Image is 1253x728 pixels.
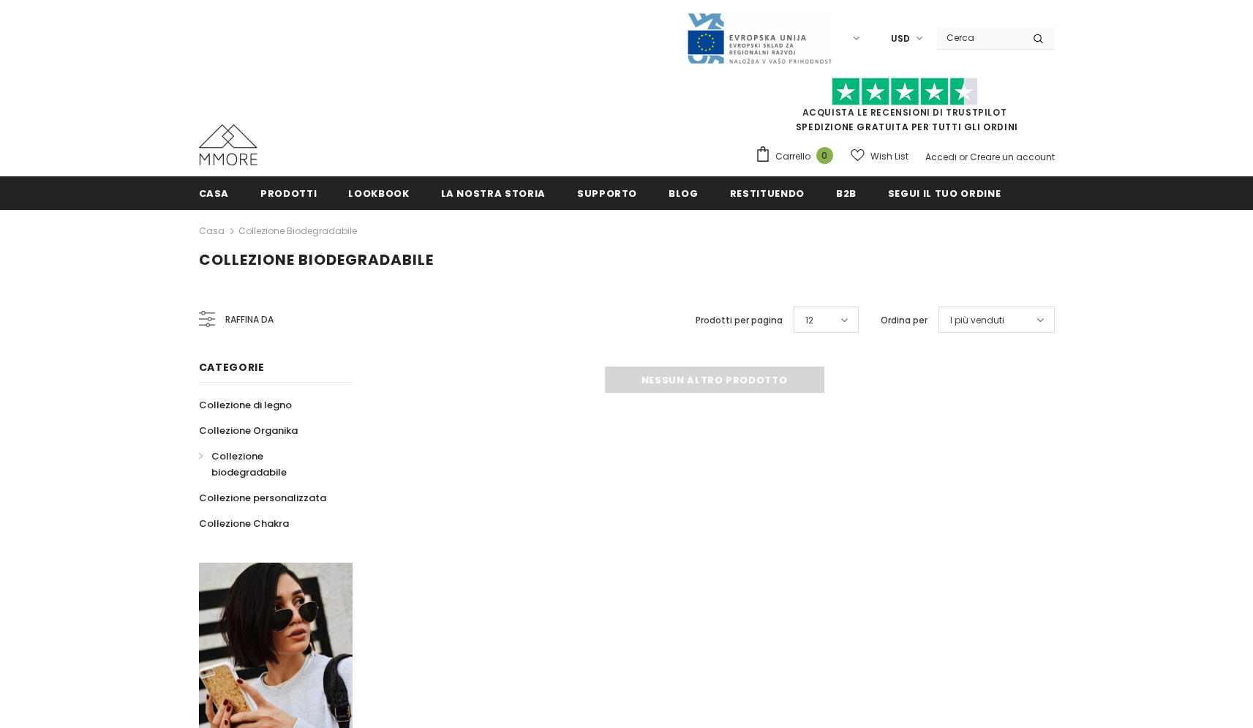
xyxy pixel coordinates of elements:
[669,176,699,209] a: Blog
[238,225,357,237] a: Collezione biodegradabile
[696,313,783,328] label: Prodotti per pagina
[199,511,289,536] a: Collezione Chakra
[730,187,805,200] span: Restituendo
[199,491,326,505] span: Collezione personalizzata
[816,147,833,164] span: 0
[836,187,857,200] span: B2B
[577,176,637,209] a: supporto
[199,443,336,485] a: Collezione biodegradabile
[441,176,546,209] a: La nostra storia
[881,313,927,328] label: Ordina per
[199,249,434,270] span: Collezione biodegradabile
[348,176,409,209] a: Lookbook
[950,313,1004,328] span: I più venduti
[199,176,230,209] a: Casa
[970,151,1055,163] a: Creare un account
[199,360,265,375] span: Categorie
[755,84,1055,133] span: SPEDIZIONE GRATUITA PER TUTTI GLI ORDINI
[669,187,699,200] span: Blog
[199,398,292,412] span: Collezione di legno
[199,517,289,530] span: Collezione Chakra
[199,418,298,443] a: Collezione Organika
[686,12,832,65] img: Javni Razpis
[441,187,546,200] span: La nostra storia
[577,187,637,200] span: supporto
[888,187,1001,200] span: Segui il tuo ordine
[199,392,292,418] a: Collezione di legno
[805,313,813,328] span: 12
[851,143,908,169] a: Wish List
[199,187,230,200] span: Casa
[348,187,409,200] span: Lookbook
[199,424,298,438] span: Collezione Organika
[730,176,805,209] a: Restituendo
[755,146,840,168] a: Carrello 0
[260,176,317,209] a: Prodotti
[938,27,1022,48] input: Search Site
[199,222,225,240] a: Casa
[836,176,857,209] a: B2B
[199,485,326,511] a: Collezione personalizzata
[199,124,257,165] img: Casi MMORE
[211,449,287,479] span: Collezione biodegradabile
[260,187,317,200] span: Prodotti
[925,151,957,163] a: Accedi
[802,106,1007,119] a: Acquista le recensioni di TrustPilot
[870,149,908,164] span: Wish List
[888,176,1001,209] a: Segui il tuo ordine
[225,312,274,328] span: Raffina da
[686,31,832,44] a: Javni Razpis
[832,78,978,106] img: Fidati di Pilot Stars
[775,149,810,164] span: Carrello
[891,31,910,46] span: USD
[959,151,968,163] span: or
